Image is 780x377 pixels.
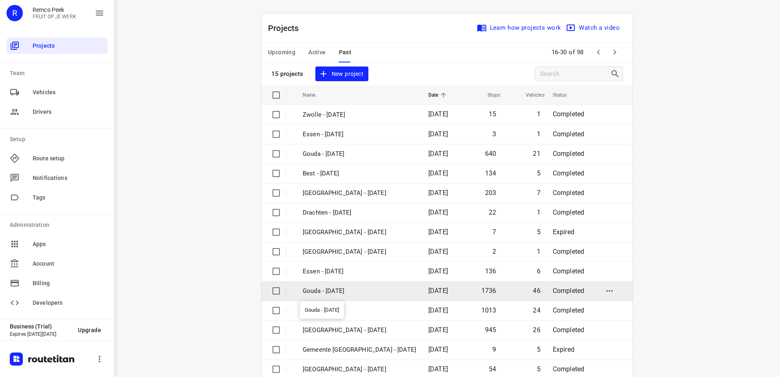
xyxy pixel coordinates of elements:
span: 26 [533,326,540,334]
div: R [7,5,23,21]
span: 54 [489,365,496,373]
span: 16-30 of 98 [548,44,587,61]
span: Account [33,259,104,268]
span: 1013 [481,306,496,314]
p: Gemeente Rotterdam - Wednesday [303,345,416,355]
span: Completed [553,130,585,138]
span: 7 [492,228,496,236]
p: Best - Wednesday [303,306,416,315]
span: Apps [33,240,104,248]
span: 5 [537,346,541,353]
span: Completed [553,267,585,275]
span: 7 [537,189,541,197]
span: [DATE] [428,110,448,118]
button: Upgrade [71,323,108,337]
span: 5 [537,228,541,236]
span: 21 [533,150,540,157]
div: Projects [7,38,108,54]
span: Completed [553,365,585,373]
div: Route setup [7,150,108,166]
div: Vehicles [7,84,108,100]
div: Account [7,255,108,272]
p: Zwolle - Thursday [303,188,416,198]
span: 3 [492,130,496,138]
div: Developers [7,295,108,311]
p: FRUIT OP JE WERK [33,14,76,20]
span: 22 [489,208,496,216]
span: 945 [485,326,496,334]
span: Completed [553,248,585,255]
p: Expires [DATE][DATE] [10,331,71,337]
span: Completed [553,287,585,295]
span: 134 [485,169,496,177]
span: Billing [33,279,104,288]
p: Best - Thursday [303,169,416,178]
span: Active [308,47,326,58]
span: Completed [553,169,585,177]
span: 1 [537,110,541,118]
span: Projects [33,42,104,50]
span: Expired [553,346,574,353]
span: 1 [537,130,541,138]
p: Projects [268,22,306,34]
span: 9 [492,346,496,353]
span: Upgrade [78,327,101,333]
span: Date [428,90,449,100]
span: 1 [537,248,541,255]
span: [DATE] [428,306,448,314]
p: Gouda - [DATE] [303,286,416,296]
span: Status [553,90,578,100]
span: [DATE] [428,189,448,197]
span: 6 [537,267,541,275]
p: Business (Trial) [10,323,71,330]
p: Administration [10,221,108,229]
div: Drivers [7,104,108,120]
span: [DATE] [428,346,448,353]
span: 1736 [481,287,496,295]
div: Search [610,69,623,79]
input: Search projects [540,68,610,80]
div: Tags [7,189,108,206]
p: Antwerpen - Wednesday [303,365,416,374]
span: [DATE] [428,228,448,236]
span: 2 [492,248,496,255]
p: Antwerpen - Thursday [303,247,416,257]
span: Upcoming [268,47,295,58]
span: Notifications [33,174,104,182]
p: Zwolle - Wednesday [303,326,416,335]
p: Zwolle - Friday [303,110,416,120]
div: Notifications [7,170,108,186]
span: Previous Page [590,44,607,60]
span: 24 [533,306,540,314]
span: Completed [553,110,585,118]
div: Billing [7,275,108,291]
span: [DATE] [428,150,448,157]
span: [DATE] [428,365,448,373]
span: 136 [485,267,496,275]
span: 5 [537,169,541,177]
span: 5 [537,365,541,373]
span: New project [320,69,363,79]
span: 46 [533,287,540,295]
p: 15 projects [271,70,304,78]
span: Completed [553,326,585,334]
span: Expired [553,228,574,236]
p: Team [10,69,108,78]
span: [DATE] [428,267,448,275]
span: Completed [553,150,585,157]
p: Drachten - Thursday [303,208,416,217]
span: Developers [33,299,104,307]
span: Completed [553,189,585,197]
span: [DATE] [428,248,448,255]
span: 203 [485,189,496,197]
p: Essen - Wednesday [303,267,416,276]
span: Tags [33,193,104,202]
span: 640 [485,150,496,157]
span: Vehicles [515,90,545,100]
span: Next Page [607,44,623,60]
div: Apps [7,236,108,252]
p: Gemeente Rotterdam - Thursday [303,228,416,237]
span: Past [339,47,352,58]
span: Name [303,90,326,100]
span: Stops [477,90,501,100]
